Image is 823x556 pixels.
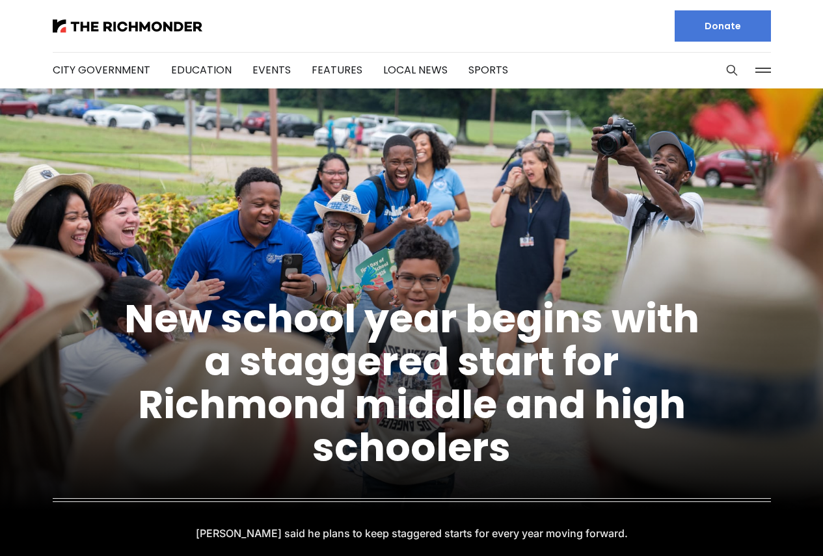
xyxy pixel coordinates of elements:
a: Features [312,62,362,77]
button: Search this site [722,60,742,80]
a: Sports [468,62,508,77]
a: Local News [383,62,448,77]
a: Events [252,62,291,77]
img: The Richmonder [53,20,202,33]
p: [PERSON_NAME] said he plans to keep staggered starts for every year moving forward. [206,524,618,542]
a: Education [171,62,232,77]
a: Donate [675,10,771,42]
a: New school year begins with a staggered start for Richmond middle and high schoolers [124,291,699,475]
a: City Government [53,62,150,77]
